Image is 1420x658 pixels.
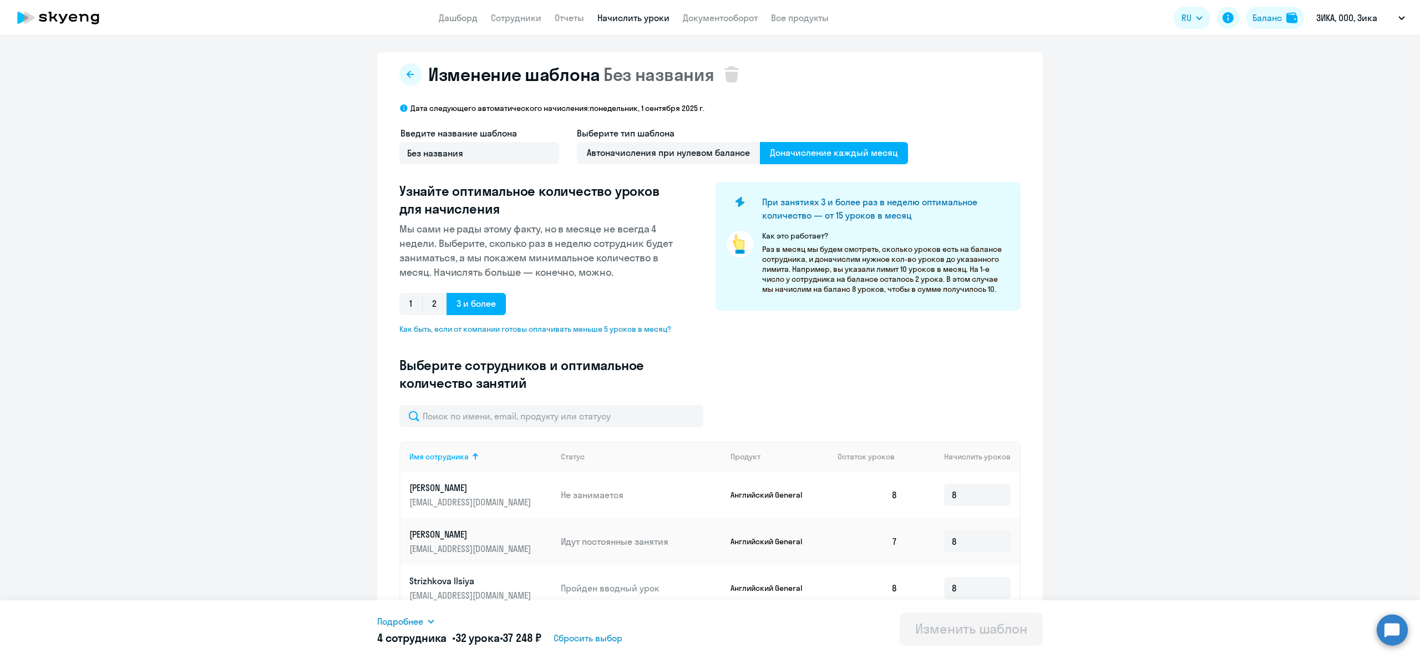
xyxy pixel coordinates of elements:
[447,293,506,315] span: 3 и более
[439,12,478,23] a: Дашборд
[731,490,814,500] p: Английский General
[409,452,469,462] div: Имя сотрудника
[762,231,1010,241] p: Как это работает?
[762,244,1010,294] p: Раз в месяц мы будем смотреть, сколько уроков есть на балансе сотрудника, и доначислим нужное кол...
[409,482,552,508] a: [PERSON_NAME][EMAIL_ADDRESS][DOMAIN_NAME]
[906,442,1020,472] th: Начислить уроков
[771,12,829,23] a: Все продукты
[555,12,584,23] a: Отчеты
[1316,11,1377,24] p: ЗИКА, ООО, Зика
[900,613,1043,646] button: Изменить шаблон
[577,126,908,140] h4: Выберите тип шаблона
[1246,7,1304,29] button: Балансbalance
[422,293,447,315] span: 2
[731,583,814,593] p: Английский General
[400,128,517,139] span: Введите название шаблона
[683,12,758,23] a: Документооборот
[829,565,906,611] td: 8
[377,630,541,646] h5: 4 сотрудника • •
[410,103,704,113] p: Дата следующего автоматического начисления: понедельник, 1 сентября 2025 г.
[829,518,906,565] td: 7
[561,452,722,462] div: Статус
[399,405,703,427] input: Поиск по имени, email, продукту или статусу
[577,142,760,164] span: Автоначисления при нулевом балансе
[1311,4,1411,31] button: ЗИКА, ООО, Зика
[409,575,534,587] p: Strizhkova Ilsiya
[731,452,760,462] div: Продукт
[409,543,534,555] p: [EMAIL_ADDRESS][DOMAIN_NAME]
[399,356,680,392] h3: Выберите сотрудников и оптимальное количество занятий
[838,452,895,462] span: Остаток уроков
[399,293,422,315] span: 1
[409,575,552,601] a: Strizhkova Ilsiya[EMAIL_ADDRESS][DOMAIN_NAME]
[561,582,722,594] p: Пройден вводный урок
[428,63,600,85] span: Изменение шаблона
[554,631,622,645] span: Сбросить выбор
[603,63,714,85] span: Без названия
[760,142,908,164] span: Доначисление каждый месяц
[1286,12,1297,23] img: balance
[399,182,680,217] h3: Узнайте оптимальное количество уроков для начисления
[409,452,552,462] div: Имя сотрудника
[409,589,534,601] p: [EMAIL_ADDRESS][DOMAIN_NAME]
[409,496,534,508] p: [EMAIL_ADDRESS][DOMAIN_NAME]
[727,231,753,257] img: pointer-circle
[377,615,423,628] span: Подробнее
[731,452,829,462] div: Продукт
[491,12,541,23] a: Сотрудники
[561,535,722,548] p: Идут постоянные занятия
[731,536,814,546] p: Английский General
[409,528,534,540] p: [PERSON_NAME]
[1174,7,1210,29] button: RU
[399,222,680,280] p: Мы сами не рады этому факту, но в месяце не всегда 4 недели. Выберите, сколько раз в неделю сотру...
[915,620,1027,637] div: Изменить шаблон
[503,631,541,645] span: 37 248 ₽
[409,482,534,494] p: [PERSON_NAME]
[597,12,670,23] a: Начислить уроки
[838,452,906,462] div: Остаток уроков
[399,142,559,164] input: Без названия
[409,528,552,555] a: [PERSON_NAME][EMAIL_ADDRESS][DOMAIN_NAME]
[561,489,722,501] p: Не занимается
[1181,11,1191,24] span: RU
[1252,11,1282,24] div: Баланс
[762,195,1002,222] h4: При занятиях 3 и более раз в неделю оптимальное количество — от 15 уроков в месяц
[455,631,500,645] span: 32 урока
[561,452,585,462] div: Статус
[829,472,906,518] td: 8
[399,324,680,334] span: Как быть, если от компании готовы оплачивать меньше 5 уроков в месяц?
